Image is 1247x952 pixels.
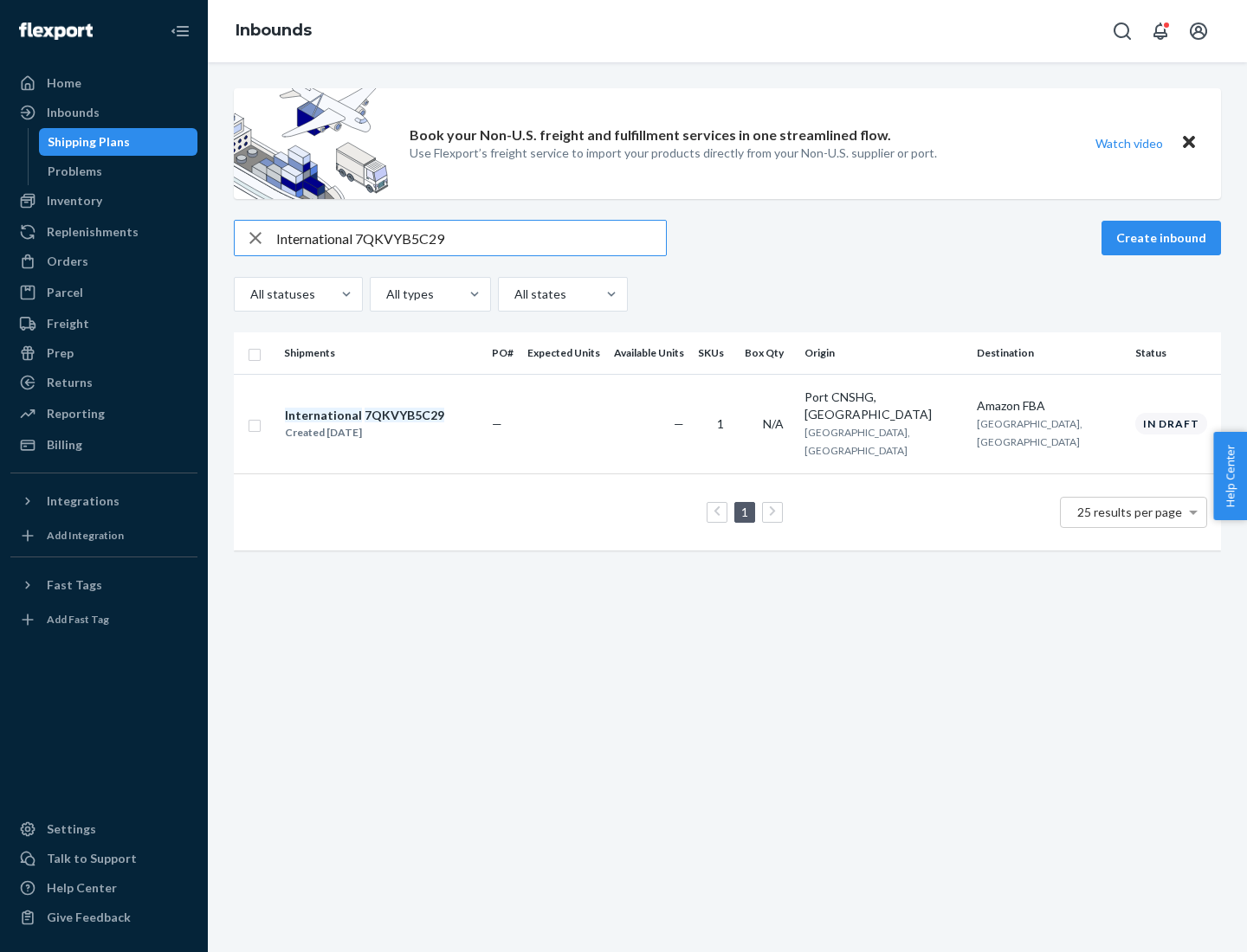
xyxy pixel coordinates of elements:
[513,286,514,303] input: All states
[1143,14,1178,48] button: Open notifications
[365,408,444,422] em: 7QKVYB5C29
[10,845,197,872] a: Talk to Support
[804,389,963,423] div: Port CNSHG, [GEOGRAPHIC_DATA]
[10,279,197,306] a: Parcel
[163,14,197,48] button: Close Navigation
[47,315,89,332] div: Freight
[47,612,109,627] div: Add Fast Tag
[222,6,326,56] ol: breadcrumbs
[10,522,197,550] a: Add Integration
[10,99,197,126] a: Inbounds
[691,332,738,374] th: SKUs
[47,104,100,121] div: Inbounds
[1077,505,1182,519] span: 25 results per page
[485,332,520,374] th: PO#
[47,576,102,594] div: Fast Tags
[1102,221,1221,255] button: Create inbound
[410,125,891,145] p: Book your Non-U.S. freight and fulfillment services in one streamlined flow.
[1178,131,1200,156] button: Close
[10,874,197,902] a: Help Center
[798,332,970,374] th: Origin
[10,69,197,97] a: Home
[39,128,198,156] a: Shipping Plans
[520,332,607,374] th: Expected Units
[10,571,197,599] button: Fast Tags
[47,74,81,92] div: Home
[410,145,937,162] p: Use Flexport’s freight service to import your products directly from your Non-U.S. supplier or port.
[10,248,197,275] a: Orders
[285,424,444,441] div: Created [DATE]
[10,487,197,515] button: Integrations
[804,426,910,457] span: [GEOGRAPHIC_DATA], [GEOGRAPHIC_DATA]
[47,850,137,867] div: Talk to Support
[1181,14,1216,48] button: Open account menu
[48,133,130,151] div: Shipping Plans
[607,332,691,374] th: Available Units
[1128,332,1221,374] th: Status
[10,339,197,367] a: Prep
[10,606,197,634] a: Add Fast Tag
[285,408,362,422] em: International
[277,332,485,374] th: Shipments
[10,904,197,931] button: Give Feedback
[47,253,88,270] div: Orders
[1084,131,1174,156] button: Watch video
[236,21,312,40] a: Inbounds
[384,286,386,303] input: All types
[47,909,131,926] div: Give Feedback
[47,223,139,241] div: Replenishments
[47,879,117,897] div: Help Center
[977,417,1082,448] span: [GEOGRAPHIC_DATA], [GEOGRAPHIC_DATA]
[276,221,666,255] input: Search inbounds by name, destination, msku...
[10,218,197,246] a: Replenishments
[977,397,1121,415] div: Amazon FBA
[10,400,197,428] a: Reporting
[47,192,102,209] div: Inventory
[717,416,724,431] span: 1
[47,284,83,301] div: Parcel
[47,820,96,838] div: Settings
[10,187,197,215] a: Inventory
[1135,413,1207,434] div: In draft
[39,158,198,185] a: Problems
[47,492,120,510] div: Integrations
[492,416,502,431] span: —
[1213,432,1247,520] button: Help Center
[10,310,197,338] a: Freight
[47,344,74,362] div: Prep
[47,405,105,422] div: Reporting
[47,436,82,453] div: Billing
[48,163,102,180] div: Problems
[47,374,93,391] div: Returns
[763,416,784,431] span: N/A
[10,431,197,459] a: Billing
[47,528,124,543] div: Add Integration
[10,369,197,396] a: Returns
[738,332,798,374] th: Box Qty
[249,286,250,303] input: All statuses
[19,23,93,40] img: Flexport logo
[10,815,197,843] a: Settings
[738,505,752,519] a: Page 1 is your current page
[674,416,684,431] span: —
[970,332,1128,374] th: Destination
[1105,14,1140,48] button: Open Search Box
